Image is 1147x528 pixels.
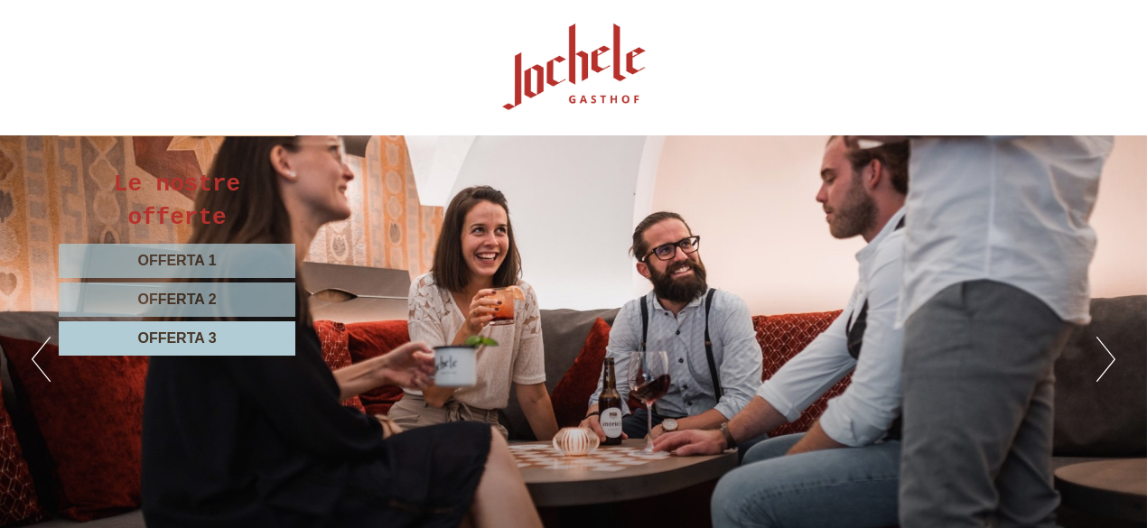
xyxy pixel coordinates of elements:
button: Previous [32,337,51,382]
button: Next [1096,337,1115,382]
div: Le nostre offerte [59,168,295,235]
span: Offerta 3 [137,330,216,346]
span: Offerta 1 [137,253,216,268]
span: Offerta 2 [137,292,216,307]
